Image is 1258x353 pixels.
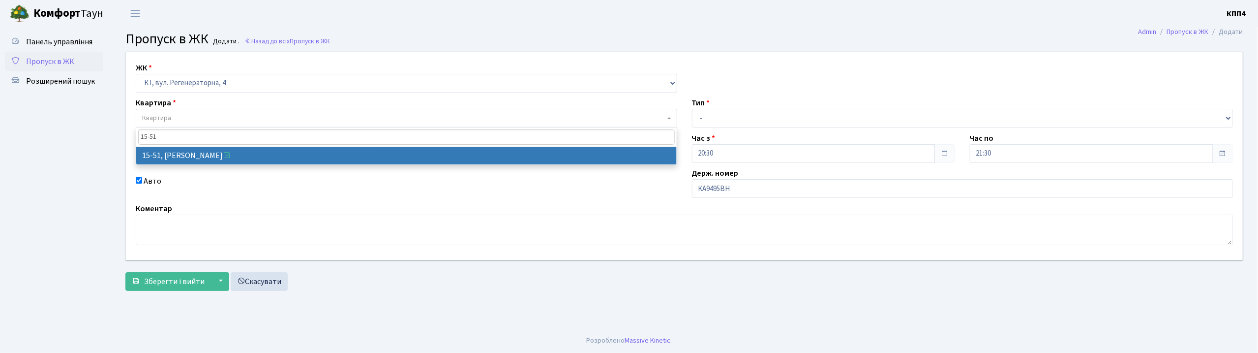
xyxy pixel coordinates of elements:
[1124,22,1258,42] nav: breadcrumb
[970,132,994,144] label: Час по
[1227,8,1246,20] a: КПП4
[692,167,739,179] label: Держ. номер
[5,71,103,91] a: Розширений пошук
[692,132,716,144] label: Час з
[1167,27,1209,37] a: Пропуск в ЖК
[125,272,211,291] button: Зберегти і вийти
[144,276,205,287] span: Зберегти і вийти
[136,203,172,215] label: Коментар
[692,179,1233,198] input: АА1234АА
[26,76,95,87] span: Розширений пошук
[136,97,176,109] label: Квартира
[231,272,288,291] a: Скасувати
[1209,27,1243,37] li: Додати
[586,335,672,346] div: Розроблено .
[144,175,161,187] label: Авто
[1227,8,1246,19] b: КПП4
[26,56,74,67] span: Пропуск в ЖК
[142,113,171,123] span: Квартира
[136,62,152,74] label: ЖК
[33,5,81,21] b: Комфорт
[33,5,103,22] span: Таун
[211,37,240,46] small: Додати .
[5,32,103,52] a: Панель управління
[290,36,330,46] span: Пропуск в ЖК
[5,52,103,71] a: Пропуск в ЖК
[125,29,209,49] span: Пропуск в ЖК
[692,97,710,109] label: Тип
[26,36,92,47] span: Панель управління
[136,147,677,164] li: 15-51, [PERSON_NAME]
[10,4,30,24] img: logo.png
[1138,27,1157,37] a: Admin
[123,5,148,22] button: Переключити навігацію
[244,36,330,46] a: Назад до всіхПропуск в ЖК
[625,335,670,346] a: Massive Kinetic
